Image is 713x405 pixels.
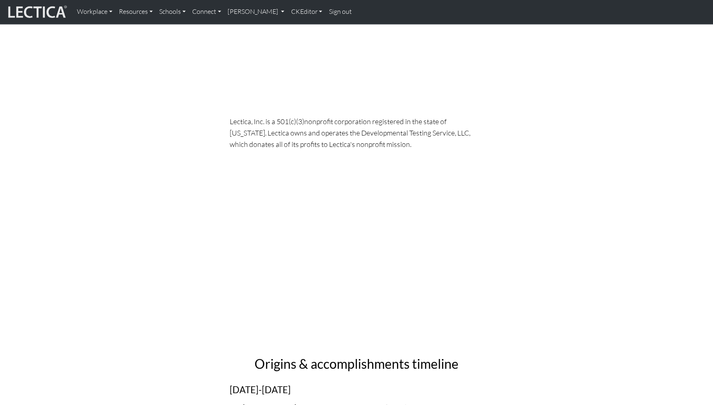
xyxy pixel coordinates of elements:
p: Lectica, Inc. is a 501(c)(3)nonprofit corporation registered in the state of [US_STATE]. Lectica ... [230,116,484,150]
h4: [DATE]-[DATE] [230,385,484,396]
a: Connect [189,3,224,20]
a: CKEditor [287,3,325,20]
a: [PERSON_NAME] [224,3,287,20]
a: Workplace [74,3,116,20]
a: Sign out [325,3,355,20]
h2: Origins & accomplishments timeline [230,356,484,372]
a: Resources [116,3,156,20]
a: Schools [156,3,189,20]
img: lecticalive [6,4,67,20]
